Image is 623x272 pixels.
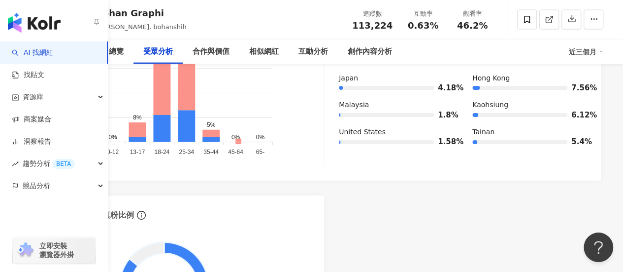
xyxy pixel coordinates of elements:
div: Malaysia [339,100,453,110]
span: 4.18% [438,84,453,92]
a: 洞察報告 [12,137,51,147]
div: 互動率 [404,9,442,19]
span: [PERSON_NAME], bohanshih [96,23,187,31]
div: 總覽 [109,46,124,58]
span: 113,224 [352,20,393,31]
a: searchAI 找網紅 [12,48,53,58]
span: 9.63% [571,57,586,65]
span: 6.12% [571,112,586,119]
span: 5.4% [571,138,586,146]
div: 相似網紅 [249,46,279,58]
span: info-circle [135,209,147,221]
span: 0.63% [408,21,438,31]
tspan: 35-44 [204,149,219,155]
div: 互動分析 [298,46,328,58]
span: 男性 [152,95,171,102]
div: 合作與價值 [193,46,230,58]
a: 商案媒合 [12,115,51,124]
iframe: Help Scout Beacon - Open [584,233,613,262]
div: 追蹤數 [352,9,393,19]
div: 近三個月 [569,44,603,60]
tspan: 13-17 [130,149,145,155]
tspan: 0-12 [107,149,119,155]
div: Hong Kong [472,74,586,83]
div: United States [339,127,453,137]
div: Japan [339,74,453,83]
span: 1.58% [438,138,453,146]
tspan: 25-34 [179,149,195,155]
a: 找貼文 [12,70,44,80]
div: 觀看率 [454,9,491,19]
tspan: 45-64 [229,149,244,155]
span: 7.56% [571,84,586,92]
span: 10.9% [438,57,453,65]
div: BETA [52,159,75,169]
tspan: 65- [257,149,265,155]
img: logo [8,13,61,33]
div: Kaohsiung [472,100,586,110]
span: 競品分析 [23,175,50,197]
span: 46.2% [457,21,488,31]
span: 立即安裝 瀏覽器外掛 [39,241,74,259]
span: rise [12,160,19,167]
div: Bohan Graphi [96,7,187,19]
div: 受眾分析 [143,46,173,58]
span: 趨勢分析 [23,153,75,175]
div: Tainan [472,127,586,137]
span: 資源庫 [23,86,43,108]
div: 創作內容分析 [348,46,392,58]
tspan: 18-24 [155,149,170,155]
span: 1.8% [438,112,453,119]
img: chrome extension [16,242,35,258]
a: chrome extension立即安裝 瀏覽器外掛 [13,237,96,264]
